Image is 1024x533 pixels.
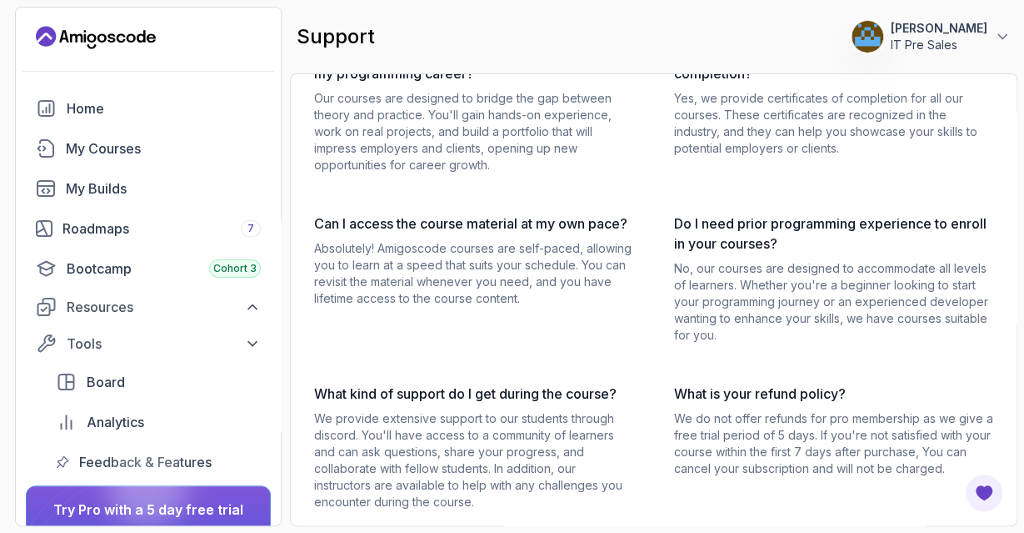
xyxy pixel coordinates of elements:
p: We do not offer refunds for pro membership as we give a free trial period of 5 days. If you're no... [674,410,994,477]
span: 7 [247,222,254,235]
span: Analytics [87,412,144,432]
span: Board [87,372,125,392]
span: Cohort 3 [213,262,257,275]
div: Roadmaps [62,219,261,239]
p: We provide extensive support to our students through discord. You'll have access to a community o... [314,410,634,510]
h3: Do I need prior programming experience to enroll in your courses? [674,214,994,254]
img: user profile image [852,21,883,53]
button: Tools [26,329,271,359]
a: bootcamp [26,252,271,285]
button: user profile image[PERSON_NAME]IT Pre Sales [851,20,1011,53]
h3: What is your refund policy? [674,384,994,404]
a: Landing page [36,24,156,51]
a: builds [26,172,271,205]
p: IT Pre Sales [891,37,987,53]
a: board [46,365,271,399]
span: Feedback & Features [79,452,212,472]
p: Our courses are designed to bridge the gap between theory and practice. You'll gain hands-on expe... [314,90,634,173]
div: My Courses [66,138,261,158]
div: Tools [67,334,261,354]
h3: What kind of support do I get during the course? [314,384,634,404]
a: roadmaps [26,212,271,245]
a: home [26,92,271,125]
a: analytics [46,405,271,439]
a: feedback [46,445,271,479]
p: [PERSON_NAME] [891,20,987,37]
div: Resources [67,297,261,317]
p: Yes, we provide certificates of completion for all our courses. These certificates are recognized... [674,90,994,157]
button: Open Feedback Button [964,473,1004,513]
h3: Can I access the course material at my own pace? [314,214,634,234]
button: Resources [26,292,271,322]
div: Bootcamp [67,259,261,279]
a: courses [26,132,271,165]
p: No, our courses are designed to accommodate all levels of learners. Whether you're a beginner loo... [674,260,994,344]
div: My Builds [66,179,261,199]
div: Home [67,98,261,118]
p: Absolutely! Amigoscode courses are self-paced, allowing you to learn at a speed that suits your s... [314,240,634,307]
h2: support [297,23,375,50]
